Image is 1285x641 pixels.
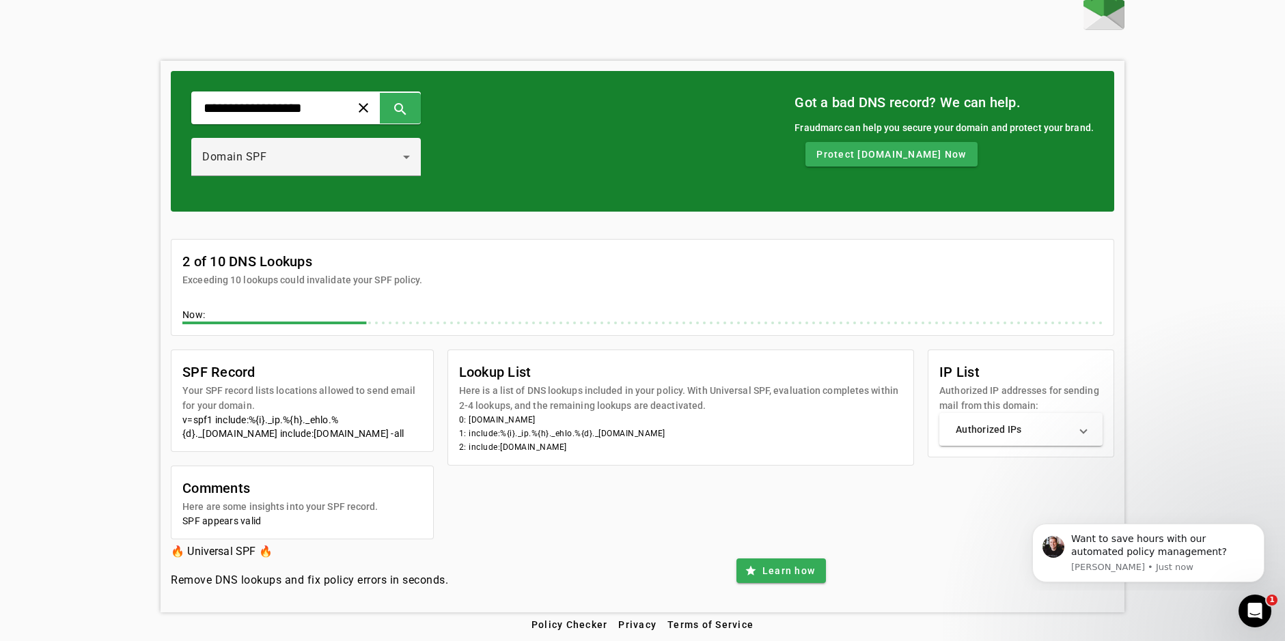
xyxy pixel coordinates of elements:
[182,413,422,440] div: v=spf1 include:%{i}._ip.%{h}._ehlo.%{d}._[DOMAIN_NAME] include:[DOMAIN_NAME] -all
[171,572,448,588] h4: Remove DNS lookups and fix policy errors in seconds.
[816,147,966,161] span: Protect [DOMAIN_NAME] Now
[459,361,902,383] mat-card-title: Lookup List
[182,308,1103,324] div: Now:
[182,361,422,383] mat-card-title: SPF Record
[459,427,902,440] li: 1: include:%{i}._ip.%{h}._ehlo.%{d}._[DOMAIN_NAME]
[667,619,754,630] span: Terms of Service
[171,542,448,561] h3: 🔥 Universal SPF 🔥
[795,120,1094,135] div: Fraudmarc can help you secure your domain and protect your brand.
[459,383,902,413] mat-card-subtitle: Here is a list of DNS lookups included in your policy. With Universal SPF, evaluation completes w...
[182,251,422,272] mat-card-title: 2 of 10 DNS Lookups
[182,477,378,499] mat-card-title: Comments
[526,612,613,637] button: Policy Checker
[805,142,977,167] button: Protect [DOMAIN_NAME] Now
[1012,511,1285,590] iframe: Intercom notifications message
[459,413,902,427] li: 0: [DOMAIN_NAME]
[202,150,266,163] span: Domain SPF
[613,612,662,637] button: Privacy
[618,619,657,630] span: Privacy
[1267,595,1277,606] span: 1
[531,619,608,630] span: Policy Checker
[182,514,422,528] div: SPF appears valid
[762,564,815,578] span: Learn how
[736,558,826,583] button: Learn how
[182,272,422,287] mat-card-subtitle: Exceeding 10 lookups could invalidate your SPF policy.
[939,413,1103,446] mat-expansion-panel-header: Authorized IPs
[795,91,1094,113] mat-card-title: Got a bad DNS record? We can help.
[956,423,1070,436] mat-panel-title: Authorized IPs
[182,499,378,514] mat-card-subtitle: Here are some insights into your SPF record.
[939,361,1103,383] mat-card-title: IP List
[182,383,422,413] mat-card-subtitle: Your SPF record lists locations allowed to send email for your domain.
[1239,595,1271,627] iframe: Intercom live chat
[939,383,1103,413] mat-card-subtitle: Authorized IP addresses for sending mail from this domain:
[662,612,759,637] button: Terms of Service
[459,440,902,454] li: 2: include:[DOMAIN_NAME]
